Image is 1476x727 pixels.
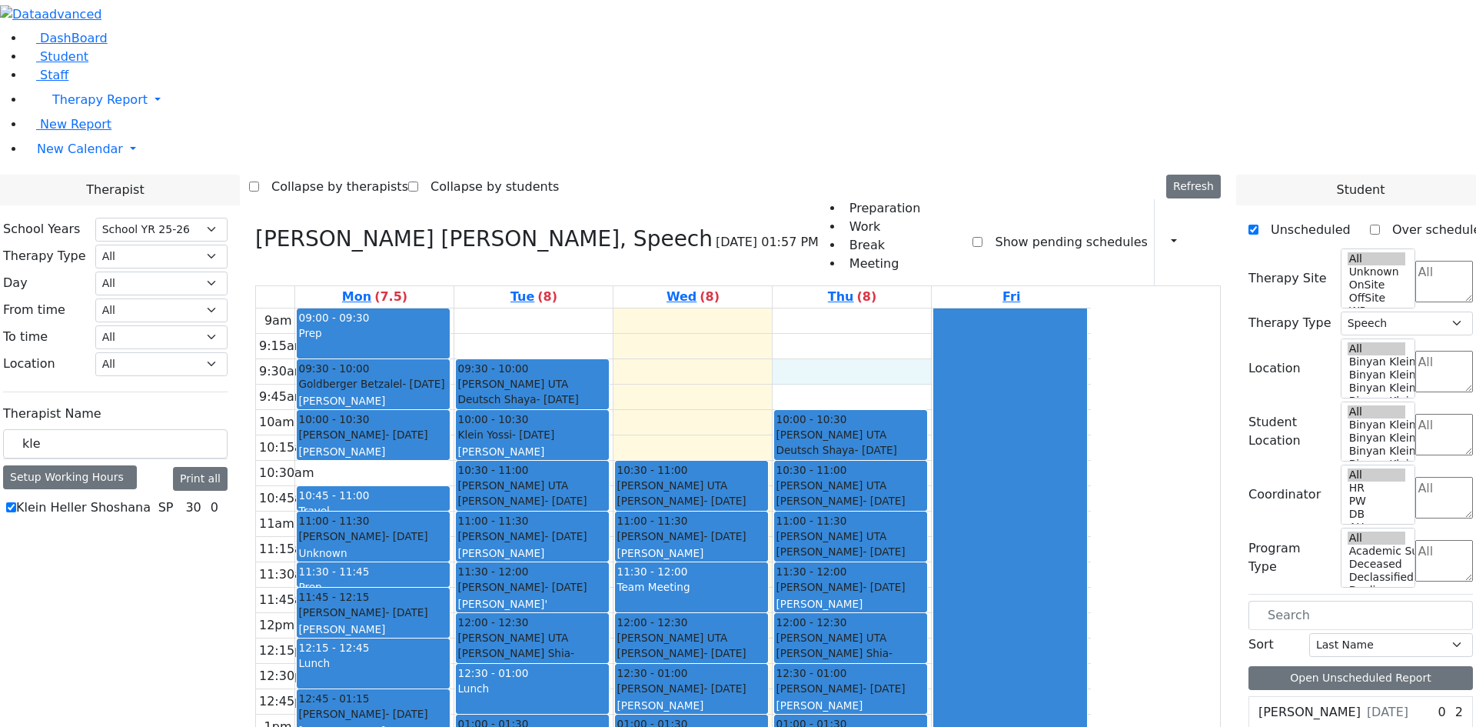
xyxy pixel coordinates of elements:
a: September 4, 2025 [825,286,879,308]
textarea: Search [1415,540,1473,582]
div: [PERSON_NAME] [298,427,448,442]
option: Academic Support [1348,545,1406,558]
div: [PERSON_NAME] [776,493,926,509]
span: 11:30 - 12:00 [457,564,528,579]
label: (7.5) [374,288,407,306]
div: [PERSON_NAME] [776,579,926,595]
label: Therapy Type [1248,314,1331,332]
div: SP [152,499,180,517]
div: 12:30pm [256,667,317,685]
span: 11:00 - 11:30 [776,513,846,529]
span: 12:00 - 12:30 [776,615,846,630]
option: OnSite [1348,278,1406,292]
input: Search [3,429,228,459]
span: 10:45 - 11:00 [298,489,369,502]
span: 12:30 - 01:00 [617,665,687,681]
div: [PERSON_NAME] [457,493,607,509]
div: Team Meeting [617,579,766,595]
option: Unknown [1348,265,1406,278]
span: 12:30 - 01:00 [776,665,846,681]
label: Therapist Name [3,405,101,423]
span: 12:00 - 12:30 [457,615,528,630]
a: September 2, 2025 [507,286,560,308]
div: [PERSON_NAME] [776,544,926,559]
option: OffSite [1348,292,1406,305]
div: 2 [1452,703,1466,722]
div: Prep [298,325,448,341]
option: Binyan Klein 2 [1348,458,1406,471]
div: [PERSON_NAME] [617,681,766,696]
div: 30 [182,499,204,517]
option: DB [1348,508,1406,521]
option: Declassified [1348,571,1406,584]
span: 10:00 - 10:30 [776,412,846,427]
div: 12:15pm [256,642,317,660]
textarea: Search [1415,477,1473,519]
span: New Calendar [37,142,123,156]
span: 12:15 - 12:45 [298,642,369,654]
a: DashBoard [25,31,108,45]
div: [PERSON_NAME] [457,529,607,544]
option: HR [1348,482,1406,495]
span: - [DATE] [544,581,587,593]
button: Open Unscheduled Report [1248,666,1473,690]
span: - [DATE] [703,682,746,695]
div: [PERSON_NAME] [298,393,448,409]
label: Student Location [1248,413,1331,450]
label: Collapse by therapists [259,175,408,199]
span: - [DATE] [544,530,587,542]
span: - [DATE] [512,429,554,441]
li: Break [843,236,920,255]
div: [PERSON_NAME] Shia [457,645,607,677]
span: [PERSON_NAME] UTA [617,478,727,493]
input: Search [1248,601,1473,630]
label: Day [3,274,28,292]
div: 9:15am [256,337,309,355]
span: 09:00 - 09:30 [298,312,369,324]
div: 0 [1435,703,1449,722]
span: - [DATE] [544,495,587,507]
a: September 3, 2025 [663,286,723,308]
span: 11:00 - 11:30 [617,513,687,529]
label: School Years [3,220,80,238]
label: (8) [537,288,557,306]
label: Therapy Site [1248,269,1327,288]
div: Report [1184,229,1192,255]
textarea: Search [1415,414,1473,455]
label: Unscheduled [1258,218,1351,242]
span: - [DATE] [385,606,427,619]
div: 9am [261,312,295,330]
label: To time [3,328,48,346]
textarea: Search [1415,351,1473,392]
span: 12:45 - 01:15 [298,691,369,706]
span: - [DATE] [457,647,574,675]
span: - [DATE] [863,581,905,593]
label: (8) [700,288,720,306]
span: Student [1336,181,1385,199]
span: 11:30 - 12:00 [776,564,846,579]
span: [DATE] 01:57 PM [716,233,819,252]
div: 9:30am [256,362,309,381]
span: - [DATE] [863,545,905,558]
label: Location [3,355,55,373]
label: Collapse by students [418,175,559,199]
div: [PERSON_NAME] [457,545,607,561]
div: [PERSON_NAME] [617,698,766,713]
span: 11:45 - 12:15 [298,589,369,605]
div: [PERSON_NAME] [617,545,766,561]
div: [PERSON_NAME] [298,444,448,459]
span: - [DATE] [703,495,746,507]
div: Lunch [457,681,607,696]
button: Print all [173,467,228,491]
span: - [DATE] [385,530,427,542]
option: Binyan Klein 5 [1348,355,1406,369]
option: WP [1348,305,1406,318]
span: [PERSON_NAME] UTA [457,376,568,392]
label: Location [1248,359,1301,378]
span: [PERSON_NAME] UTA [457,630,568,645]
button: Refresh [1166,175,1221,198]
div: 10:15am [256,439,317,457]
span: 10:30 - 11:00 [617,462,687,478]
a: New Report [25,117,111,132]
span: - [DATE] [385,708,427,720]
